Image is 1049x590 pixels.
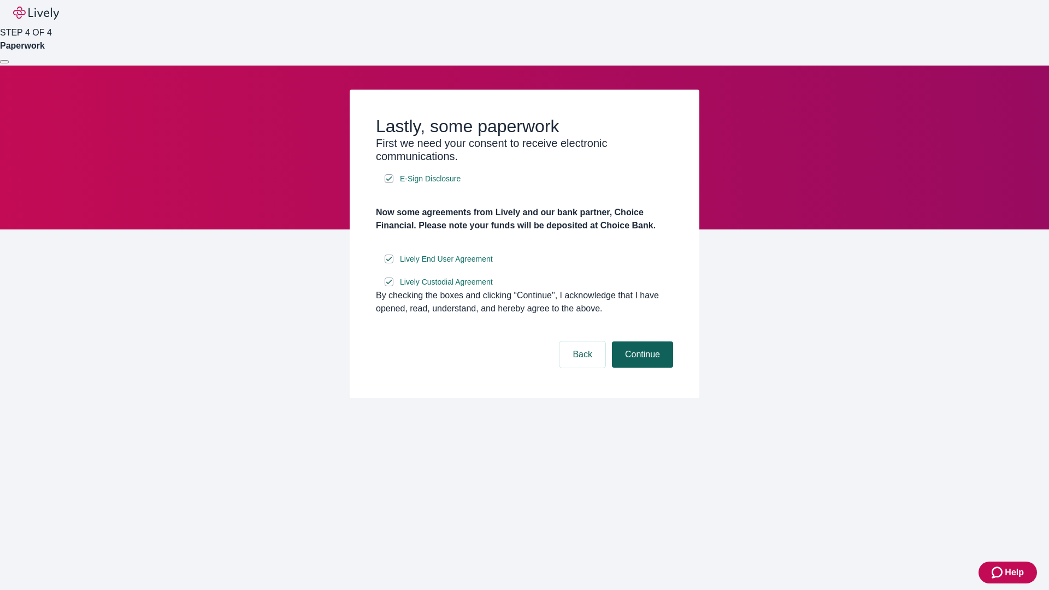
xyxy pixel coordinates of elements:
span: E-Sign Disclosure [400,173,461,185]
img: Lively [13,7,59,20]
h3: First we need your consent to receive electronic communications. [376,137,673,163]
h2: Lastly, some paperwork [376,116,673,137]
a: e-sign disclosure document [398,275,495,289]
svg: Zendesk support icon [992,566,1005,579]
span: Lively End User Agreement [400,253,493,265]
button: Zendesk support iconHelp [979,562,1037,583]
div: By checking the boxes and clicking “Continue", I acknowledge that I have opened, read, understand... [376,289,673,315]
span: Help [1005,566,1024,579]
span: Lively Custodial Agreement [400,276,493,288]
h4: Now some agreements from Lively and our bank partner, Choice Financial. Please note your funds wi... [376,206,673,232]
a: e-sign disclosure document [398,172,463,186]
button: Back [559,341,605,368]
a: e-sign disclosure document [398,252,495,266]
button: Continue [612,341,673,368]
